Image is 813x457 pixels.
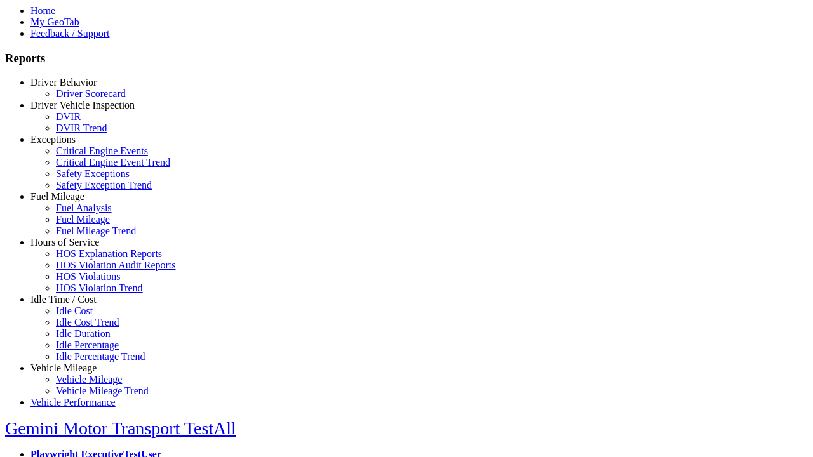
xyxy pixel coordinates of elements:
a: HOS Violation Trend [56,282,143,293]
a: HOS Explanation Reports [56,248,162,259]
a: Idle Cost [56,305,93,316]
a: My GeoTab [30,17,79,27]
a: Safety Exception Trend [56,180,152,190]
a: Vehicle Mileage Trend [56,385,149,396]
a: Fuel Mileage [30,191,84,202]
a: Idle Cost Trend [56,317,119,328]
a: Critical Engine Event Trend [56,157,170,168]
a: Fuel Analysis [56,202,112,213]
a: Critical Engine Events [56,145,148,156]
a: Idle Time / Cost [30,294,97,305]
a: Vehicle Mileage [56,374,122,385]
a: Home [30,5,55,16]
a: Vehicle Performance [30,397,116,407]
a: Gemini Motor Transport TestAll [5,418,236,438]
a: Idle Duration [56,328,111,339]
a: Idle Percentage [56,340,119,350]
a: DVIR Trend [56,123,107,133]
a: HOS Violation Audit Reports [56,260,176,270]
a: Fuel Mileage [56,214,110,225]
a: Safety Exceptions [56,168,130,179]
a: HOS Violations [56,271,120,282]
h3: Reports [5,51,808,65]
a: Driver Scorecard [56,88,126,99]
a: Vehicle Mileage [30,362,97,373]
a: DVIR [56,111,81,122]
a: Hours of Service [30,237,99,248]
a: Idle Percentage Trend [56,351,145,362]
a: Feedback / Support [30,28,109,39]
a: Driver Behavior [30,77,97,88]
a: Exceptions [30,134,76,145]
a: Fuel Mileage Trend [56,225,136,236]
a: Driver Vehicle Inspection [30,100,135,110]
